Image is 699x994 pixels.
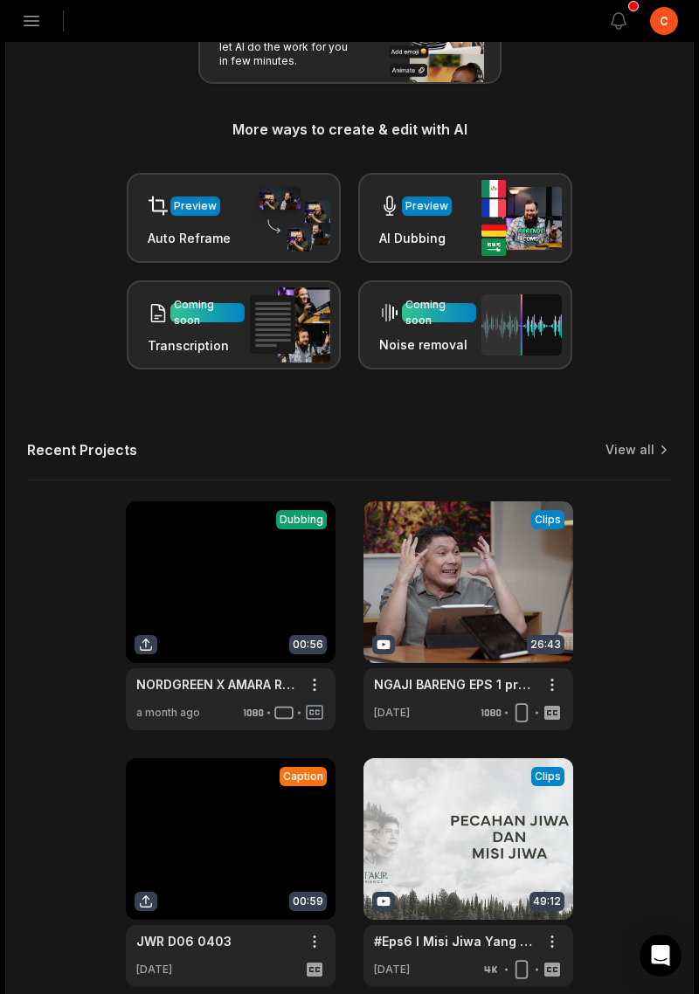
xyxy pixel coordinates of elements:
[250,287,330,362] img: transcription.png
[250,184,330,252] img: auto_reframe.png
[606,441,654,459] a: View all
[174,198,217,214] div: Preview
[27,119,672,140] h3: More ways to create & edit with AI
[405,198,448,214] div: Preview
[148,229,231,247] h3: Auto Reframe
[27,441,137,459] h2: Recent Projects
[405,297,473,328] div: Coming soon
[640,935,682,977] div: Open Intercom Messenger
[148,336,245,355] h3: Transcription
[136,675,297,694] a: NORDGREEN X AMARA REV2
[481,294,562,355] img: noise_removal.png
[174,297,241,328] div: Coming soon
[379,335,476,354] h3: Noise removal
[481,180,562,256] img: ai_dubbing.png
[374,932,535,950] a: #Eps6 l Misi Jiwa Yang Sejati Tidak Akan Melahirkan Pecahan Jiwa
[379,229,452,247] h3: AI Dubbing
[219,26,355,68] p: Forget hours of editing, let AI do the work for you in few minutes.
[374,675,535,694] a: NGAJI BARENG EPS 1 preview
[136,932,232,950] a: JWR D06 0403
